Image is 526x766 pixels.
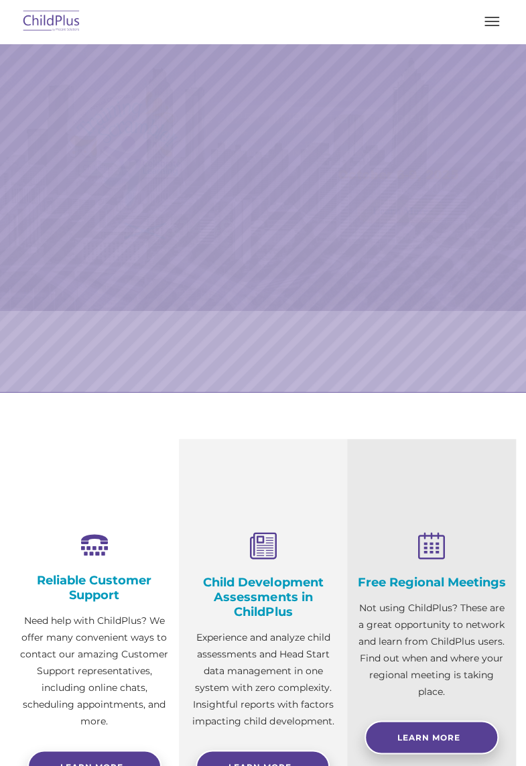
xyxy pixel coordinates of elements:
[397,732,460,743] span: Learn More
[189,575,338,619] h4: Child Development Assessments in ChildPlus
[357,575,506,590] h4: Free Regional Meetings
[20,573,169,602] h4: Reliable Customer Support
[357,600,506,700] p: Not using ChildPlus? These are a great opportunity to network and learn from ChildPlus users. Fin...
[357,200,444,222] a: Learn More
[20,6,83,38] img: ChildPlus by Procare Solutions
[20,613,169,730] p: Need help with ChildPlus? We offer many convenient ways to contact our amazing Customer Support r...
[365,720,499,754] a: Learn More
[189,629,338,730] p: Experience and analyze child assessments and Head Start data management in one system with zero c...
